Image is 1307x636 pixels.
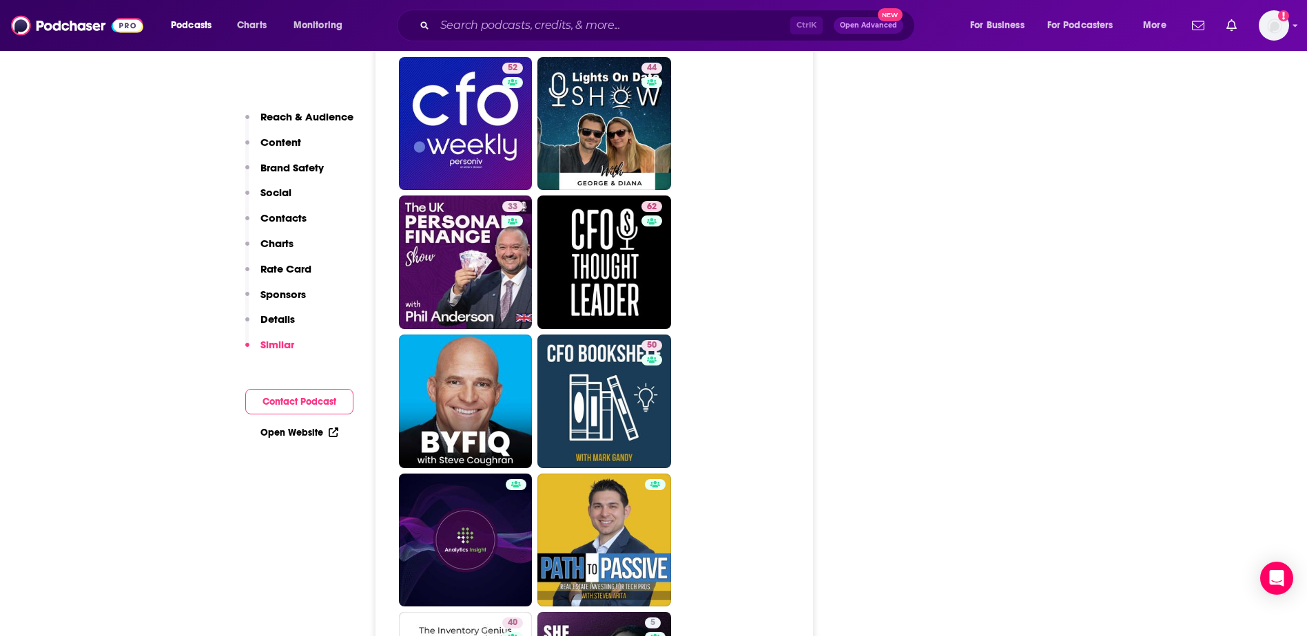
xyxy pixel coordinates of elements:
button: Contact Podcast [245,389,353,414]
button: open menu [161,14,229,36]
p: Sponsors [260,288,306,301]
a: 44 [641,63,662,74]
span: More [1143,16,1166,35]
a: 44 [537,57,671,191]
button: Sponsors [245,288,306,313]
span: For Podcasters [1047,16,1113,35]
button: Reach & Audience [245,110,353,136]
button: Brand Safety [245,161,324,187]
p: Brand Safety [260,161,324,174]
button: open menu [1038,14,1133,36]
span: 52 [508,61,517,75]
a: Show notifications dropdown [1186,14,1210,37]
p: Similar [260,338,294,351]
svg: Add a profile image [1278,10,1289,21]
button: Contacts [245,211,307,237]
div: Search podcasts, credits, & more... [410,10,928,41]
span: Monitoring [294,16,342,35]
p: Charts [260,237,294,250]
button: Details [245,312,295,338]
p: Contacts [260,211,307,224]
button: Rate Card [245,262,311,288]
button: open menu [960,14,1042,36]
a: 52 [502,63,523,74]
span: Open Advanced [840,22,897,29]
span: New [878,8,903,21]
span: 5 [650,616,655,630]
a: 52 [399,57,533,191]
span: 33 [508,200,517,214]
img: User Profile [1259,10,1289,41]
p: Details [260,312,295,326]
a: 62 [641,201,662,212]
span: 44 [647,61,657,75]
span: Logged in as Padilla_3 [1259,10,1289,41]
span: Podcasts [171,16,212,35]
button: Charts [245,237,294,262]
a: 33 [502,201,523,212]
a: Charts [228,14,275,36]
a: 50 [537,335,671,468]
button: Similar [245,338,294,363]
button: Social [245,186,291,211]
a: 33 [399,195,533,329]
a: 50 [641,340,662,351]
span: For Business [970,16,1025,35]
p: Reach & Audience [260,110,353,123]
p: Content [260,136,301,149]
span: 40 [508,616,517,630]
a: 40 [502,617,523,628]
div: Open Intercom Messenger [1260,562,1293,595]
input: Search podcasts, credits, & more... [435,14,790,36]
button: open menu [284,14,360,36]
a: 62 [537,195,671,329]
span: Ctrl K [790,17,823,34]
a: 5 [645,617,661,628]
button: Content [245,136,301,161]
span: 50 [647,339,657,352]
a: Open Website [260,427,338,438]
span: 62 [647,200,657,214]
button: Open AdvancedNew [834,17,903,34]
span: Charts [237,16,267,35]
button: open menu [1133,14,1184,36]
button: Show profile menu [1259,10,1289,41]
img: Podchaser - Follow, Share and Rate Podcasts [11,12,143,39]
p: Social [260,186,291,199]
a: Show notifications dropdown [1221,14,1242,37]
p: Rate Card [260,262,311,275]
